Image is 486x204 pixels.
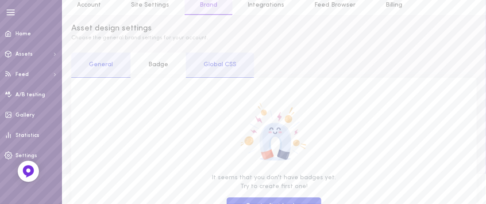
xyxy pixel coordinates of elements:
img: no badges [233,96,315,166]
div: Global CSS [186,53,254,78]
span: Feed [15,72,29,77]
span: A/B testing [15,92,45,98]
div: Badge [131,53,186,78]
span: Asset design settings [71,23,477,34]
span: Settings [15,153,37,159]
div: General [71,53,131,78]
span: Home [15,31,31,37]
span: Assets [15,52,33,57]
span: It seems that you don't have badges yet. Try to create first one! [90,174,458,191]
span: Statistics [15,133,39,138]
span: Gallery [15,113,35,118]
p: Choose the general brand settings for your account. [71,34,477,42]
img: Feedback Button [22,165,35,178]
